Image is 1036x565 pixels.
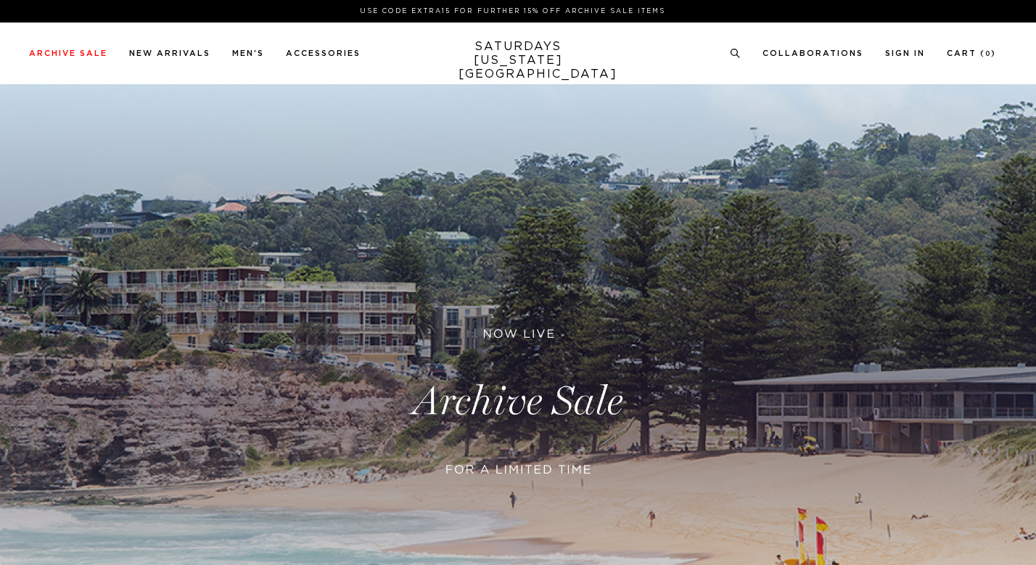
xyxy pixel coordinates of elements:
a: Archive Sale [29,49,107,57]
a: SATURDAYS[US_STATE][GEOGRAPHIC_DATA] [459,40,578,81]
a: Cart (0) [947,49,996,57]
a: Collaborations [762,49,863,57]
a: Accessories [286,49,361,57]
a: New Arrivals [129,49,210,57]
a: Men's [232,49,264,57]
a: Sign In [885,49,925,57]
small: 0 [985,51,991,57]
p: Use Code EXTRA15 for Further 15% Off Archive Sale Items [35,6,990,17]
